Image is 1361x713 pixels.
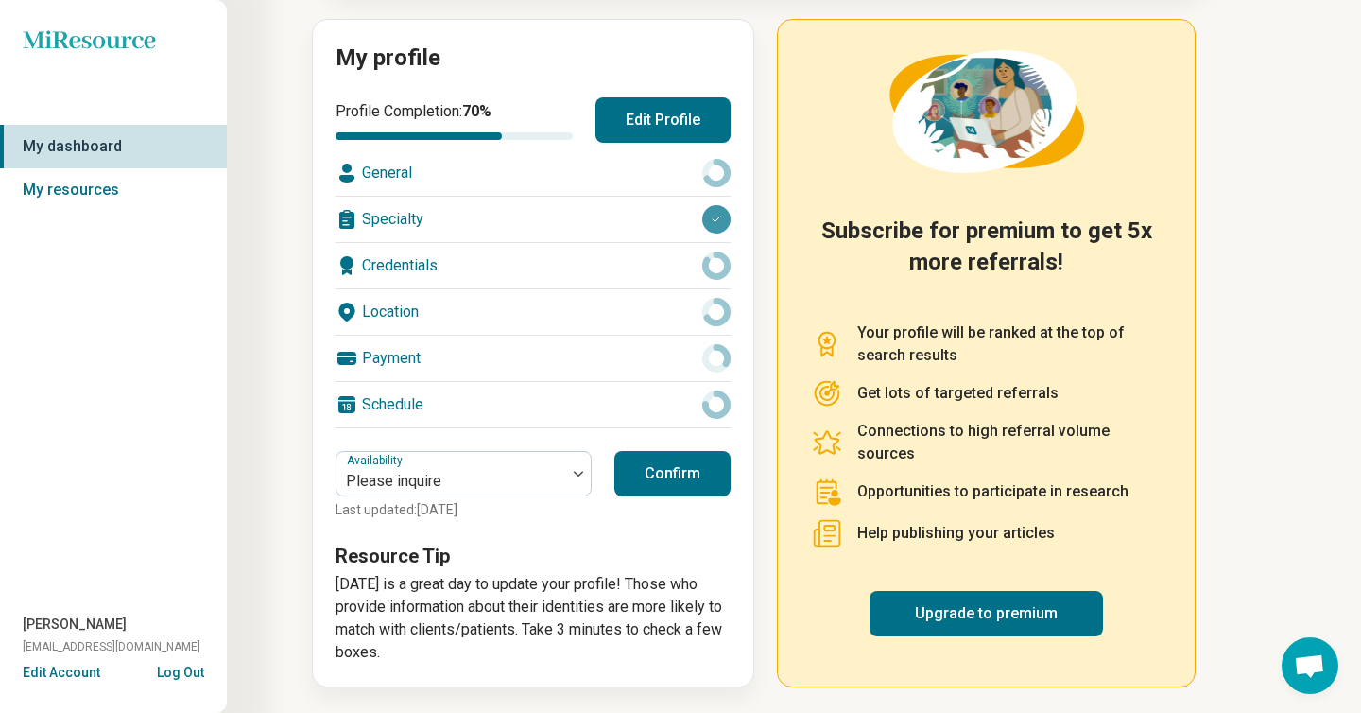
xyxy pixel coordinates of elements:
[336,289,731,335] div: Location
[336,382,731,427] div: Schedule
[614,451,731,496] button: Confirm
[157,663,204,678] button: Log Out
[23,615,127,635] span: [PERSON_NAME]
[336,243,731,288] div: Credentials
[23,638,200,655] span: [EMAIL_ADDRESS][DOMAIN_NAME]
[336,500,592,520] p: Last updated: [DATE]
[812,216,1161,299] h2: Subscribe for premium to get 5x more referrals!
[857,322,1161,367] p: Your profile will be ranked at the top of search results
[336,336,731,381] div: Payment
[336,100,573,140] div: Profile Completion:
[336,150,731,196] div: General
[336,197,731,242] div: Specialty
[23,663,100,683] button: Edit Account
[857,480,1128,503] p: Opportunities to participate in research
[1282,637,1338,694] div: Open chat
[857,420,1161,465] p: Connections to high referral volume sources
[870,591,1103,636] a: Upgrade to premium
[347,454,406,467] label: Availability
[595,97,731,143] button: Edit Profile
[857,522,1055,545] p: Help publishing your articles
[336,43,731,75] h2: My profile
[462,102,491,120] span: 70 %
[857,382,1059,405] p: Get lots of targeted referrals
[336,573,731,664] p: [DATE] is a great day to update your profile! Those who provide information about their identitie...
[336,543,731,569] h3: Resource Tip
